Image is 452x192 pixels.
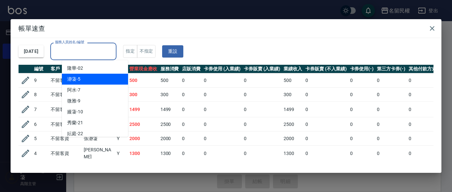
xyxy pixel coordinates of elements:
[407,146,443,161] td: 0
[304,73,348,88] td: 0
[180,88,202,102] td: 0
[67,108,83,115] span: 嫚蓤 -10
[159,117,181,132] td: 2500
[348,146,376,161] td: 0
[32,117,49,132] td: 6
[180,102,202,117] td: 0
[304,102,348,117] td: 0
[242,146,282,161] td: 0
[242,73,282,88] td: 0
[67,130,83,137] span: 妘庭 -22
[282,102,304,117] td: 1499
[49,146,82,161] td: 不留客資
[180,73,202,88] td: 0
[202,117,242,132] td: 0
[282,65,304,73] th: 業績收入
[32,132,49,146] td: 5
[202,65,242,73] th: 卡券使用 (入業績)
[282,117,304,132] td: 2500
[407,117,443,132] td: 0
[180,146,202,161] td: 0
[202,102,242,117] td: 0
[11,19,441,38] h2: 帳單速查
[67,119,83,126] span: 秀蘭 -21
[123,45,137,58] button: 指定
[375,117,407,132] td: 0
[49,117,82,132] td: 不留客資
[202,132,242,146] td: 0
[82,146,115,161] td: [PERSON_NAME]
[128,102,159,117] td: 1499
[407,132,443,146] td: 0
[304,88,348,102] td: 0
[128,117,159,132] td: 2500
[162,45,183,58] button: 重設
[348,117,376,132] td: 0
[159,65,181,73] th: 服務消費
[32,73,49,88] td: 9
[375,146,407,161] td: 0
[348,132,376,146] td: 0
[82,132,115,146] td: 張瀞蓤
[304,117,348,132] td: 0
[32,65,49,73] th: 編號
[159,146,181,161] td: 1300
[128,88,159,102] td: 300
[375,132,407,146] td: 0
[180,65,202,73] th: 店販消費
[67,65,83,72] span: 隆華 -02
[407,102,443,117] td: 0
[115,146,128,161] td: Y
[32,146,49,161] td: 4
[348,65,376,73] th: 卡券使用(-)
[282,73,304,88] td: 500
[49,102,82,117] td: 不留客資
[348,73,376,88] td: 0
[375,102,407,117] td: 0
[49,88,82,102] td: 不留客資
[159,102,181,117] td: 1499
[180,132,202,146] td: 0
[55,40,84,45] label: 服務人員姓名/編號
[282,88,304,102] td: 300
[159,88,181,102] td: 300
[32,88,49,102] td: 8
[242,117,282,132] td: 0
[49,73,82,88] td: 不留客資
[282,146,304,161] td: 1300
[32,102,49,117] td: 7
[159,73,181,88] td: 500
[19,45,44,58] button: [DATE]
[304,65,348,73] th: 卡券販賣 (不入業績)
[407,73,443,88] td: 0
[242,132,282,146] td: 0
[128,65,159,73] th: 營業現金應收
[348,102,376,117] td: 0
[242,65,282,73] th: 卡券販賣 (入業績)
[348,88,376,102] td: 0
[202,73,242,88] td: 0
[202,146,242,161] td: 0
[67,76,80,83] span: 瀞蓤 -5
[137,45,156,58] button: 不指定
[159,132,181,146] td: 2000
[128,73,159,88] td: 500
[375,65,407,73] th: 第三方卡券(-)
[202,88,242,102] td: 0
[242,102,282,117] td: 0
[67,87,80,94] span: 阿水 -7
[115,132,128,146] td: Y
[49,132,82,146] td: 不留客資
[282,132,304,146] td: 2000
[128,132,159,146] td: 2000
[304,132,348,146] td: 0
[375,88,407,102] td: 0
[128,146,159,161] td: 1300
[242,88,282,102] td: 0
[67,97,80,104] span: 微雅 -9
[407,65,443,73] th: 其他付款方式(-)
[375,73,407,88] td: 0
[304,146,348,161] td: 0
[180,117,202,132] td: 0
[49,65,82,73] th: 客戶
